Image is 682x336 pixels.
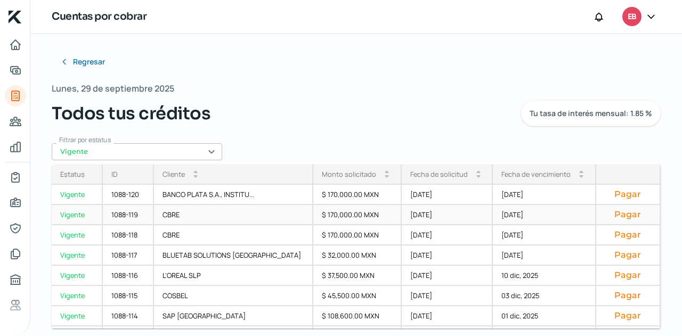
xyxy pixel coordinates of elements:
[493,286,596,306] div: 03 dic, 2025
[605,250,652,260] button: Pagar
[52,286,103,306] a: Vigente
[493,306,596,326] div: 01 dic, 2025
[52,101,210,126] span: Todos tus créditos
[313,306,402,326] div: $ 108,600.00 MXN
[60,169,85,179] div: Estatus
[402,245,493,266] div: [DATE]
[52,205,103,225] a: Vigente
[322,169,376,179] div: Monto solicitado
[73,58,105,65] span: Regresar
[313,185,402,205] div: $ 170,000.00 MXN
[5,85,26,106] a: Tus créditos
[313,205,402,225] div: $ 170,000.00 MXN
[493,205,596,225] div: [DATE]
[52,266,103,286] a: Vigente
[402,266,493,286] div: [DATE]
[5,167,26,188] a: Mi contrato
[628,11,636,23] span: EB
[154,225,314,245] div: CBRE
[605,230,652,240] button: Pagar
[402,225,493,245] div: [DATE]
[5,243,26,265] a: Documentos
[111,169,118,179] div: ID
[605,310,652,321] button: Pagar
[5,218,26,239] a: Representantes
[154,245,314,266] div: BLUETAB SOLUTIONS [GEOGRAPHIC_DATA]
[154,185,314,205] div: BANCO PLATA S.A., INSTITU...
[605,189,652,200] button: Pagar
[5,34,26,55] a: Inicio
[103,286,154,306] div: 1088-115
[5,111,26,132] a: Pago a proveedores
[605,209,652,220] button: Pagar
[402,205,493,225] div: [DATE]
[52,245,103,266] a: Vigente
[579,174,583,178] i: arrow_drop_down
[52,306,103,326] a: Vigente
[5,136,26,158] a: Mis finanzas
[52,51,113,72] button: Regresar
[402,185,493,205] div: [DATE]
[163,169,185,179] div: Cliente
[530,110,652,117] span: Tu tasa de interés mensual: 1.85 %
[103,266,154,286] div: 1088-116
[103,245,154,266] div: 1088-117
[52,225,103,245] a: Vigente
[385,174,389,178] i: arrow_drop_down
[410,169,468,179] div: Fecha de solicitud
[103,185,154,205] div: 1088-120
[493,245,596,266] div: [DATE]
[605,270,652,281] button: Pagar
[476,174,481,178] i: arrow_drop_down
[59,135,111,144] span: Filtrar por estatus
[154,306,314,326] div: SAP [GEOGRAPHIC_DATA]
[313,286,402,306] div: $ 45,500.00 MXN
[52,9,147,24] h1: Cuentas por cobrar
[103,205,154,225] div: 1088-119
[313,266,402,286] div: $ 37,500.00 MXN
[154,205,314,225] div: CBRE
[493,266,596,286] div: 10 dic, 2025
[313,225,402,245] div: $ 170,000.00 MXN
[5,60,26,81] a: Adelantar facturas
[501,169,571,179] div: Fecha de vencimiento
[493,225,596,245] div: [DATE]
[313,245,402,266] div: $ 32,000.00 MXN
[5,269,26,290] a: Buró de crédito
[402,306,493,326] div: [DATE]
[52,185,103,205] a: Vigente
[154,286,314,306] div: COSBEL
[605,290,652,301] button: Pagar
[103,306,154,326] div: 1088-114
[103,225,154,245] div: 1088-118
[5,294,26,316] a: Referencias
[154,266,314,286] div: L'OREAL SLP
[52,81,174,96] span: Lunes, 29 de septiembre 2025
[402,286,493,306] div: [DATE]
[5,192,26,214] a: Información general
[493,185,596,205] div: [DATE]
[193,174,198,178] i: arrow_drop_down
